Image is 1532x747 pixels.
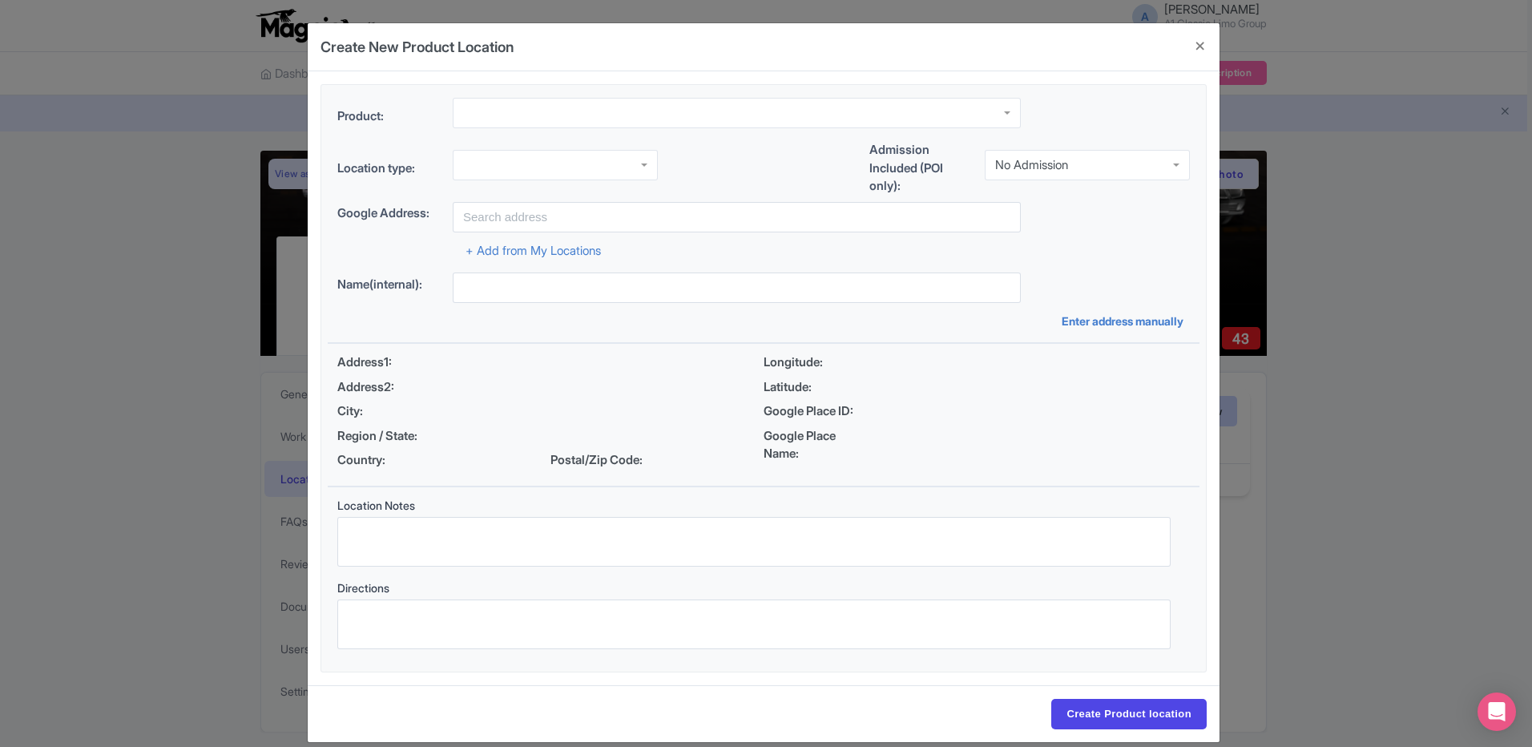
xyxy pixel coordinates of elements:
span: Postal/Zip Code: [550,451,659,470]
span: City: [337,402,446,421]
span: Google Place Name: [764,427,873,463]
div: Open Intercom Messenger [1478,692,1516,731]
a: Enter address manually [1062,313,1190,329]
label: Admission Included (POI only): [869,141,972,196]
label: Google Address: [337,204,440,223]
span: Address2: [337,378,446,397]
span: Directions [337,581,389,595]
label: Location type: [337,159,440,178]
button: Close [1181,23,1220,69]
a: + Add from My Locations [466,243,601,258]
div: No Admission [995,158,1068,172]
span: Location Notes [337,499,415,512]
span: Country: [337,451,446,470]
span: Google Place ID: [764,402,873,421]
label: Product: [337,107,440,126]
input: Create Product location [1051,699,1207,729]
span: Longitude: [764,353,873,372]
span: Region / State: [337,427,446,446]
h4: Create New Product Location [321,36,514,58]
label: Name(internal): [337,276,440,294]
span: Address1: [337,353,446,372]
input: Search address [453,202,1021,232]
span: Latitude: [764,378,873,397]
